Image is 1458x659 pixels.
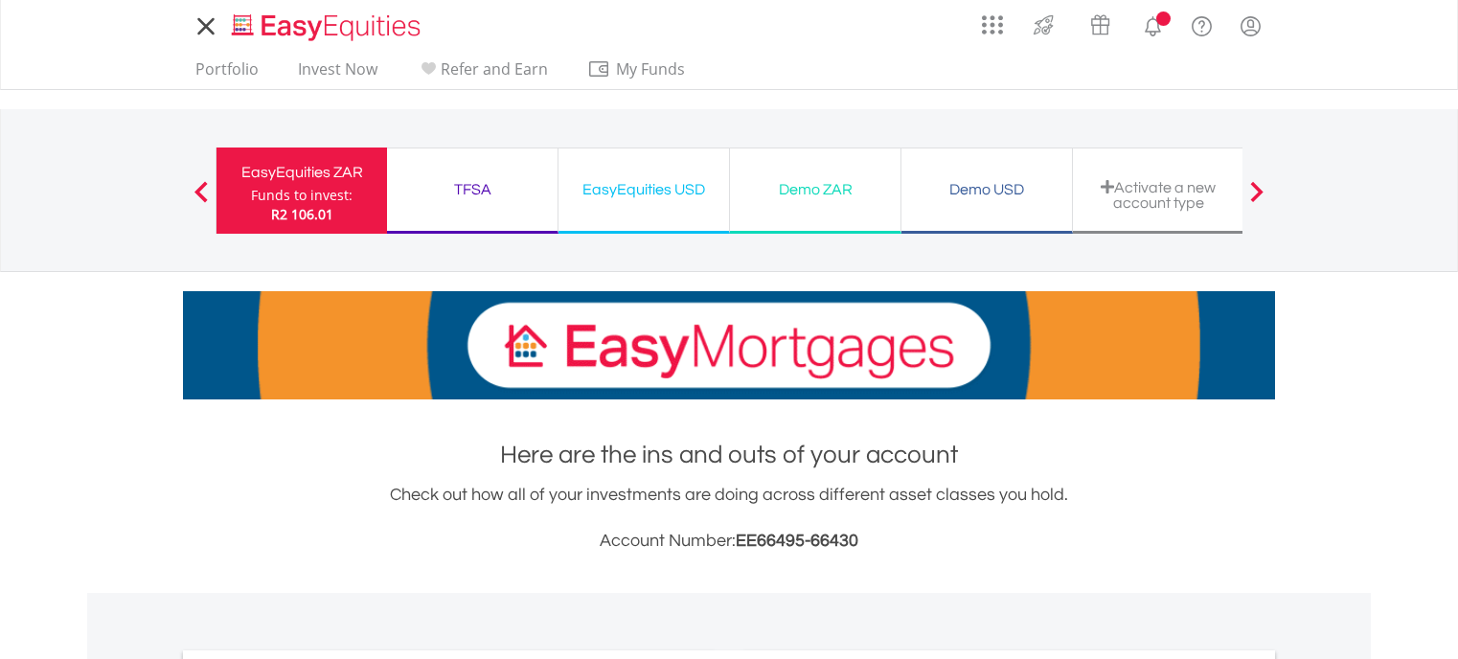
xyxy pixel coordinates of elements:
div: EasyEquities USD [570,176,718,203]
a: Invest Now [290,59,385,89]
img: EasyEquities_Logo.png [228,11,428,43]
a: My Profile [1226,5,1275,47]
a: FAQ's and Support [1177,5,1226,43]
img: EasyMortage Promotion Banner [183,291,1275,399]
div: Demo ZAR [741,176,889,203]
a: Notifications [1128,5,1177,43]
span: My Funds [587,57,713,81]
a: Home page [224,5,428,43]
div: TFSA [399,176,546,203]
a: Portfolio [188,59,266,89]
h1: Here are the ins and outs of your account [183,438,1275,472]
div: EasyEquities ZAR [228,159,376,186]
a: Refer and Earn [409,59,556,89]
div: Funds to invest: [251,186,353,205]
div: Activate a new account type [1084,179,1232,211]
span: EE66495-66430 [736,532,858,550]
a: Vouchers [1072,5,1128,40]
img: thrive-v2.svg [1028,10,1059,40]
span: Refer and Earn [441,58,548,80]
h3: Account Number: [183,528,1275,555]
span: R2 106.01 [271,205,333,223]
div: Demo USD [913,176,1060,203]
div: Check out how all of your investments are doing across different asset classes you hold. [183,482,1275,555]
img: grid-menu-icon.svg [982,14,1003,35]
a: AppsGrid [969,5,1015,35]
img: vouchers-v2.svg [1084,10,1116,40]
